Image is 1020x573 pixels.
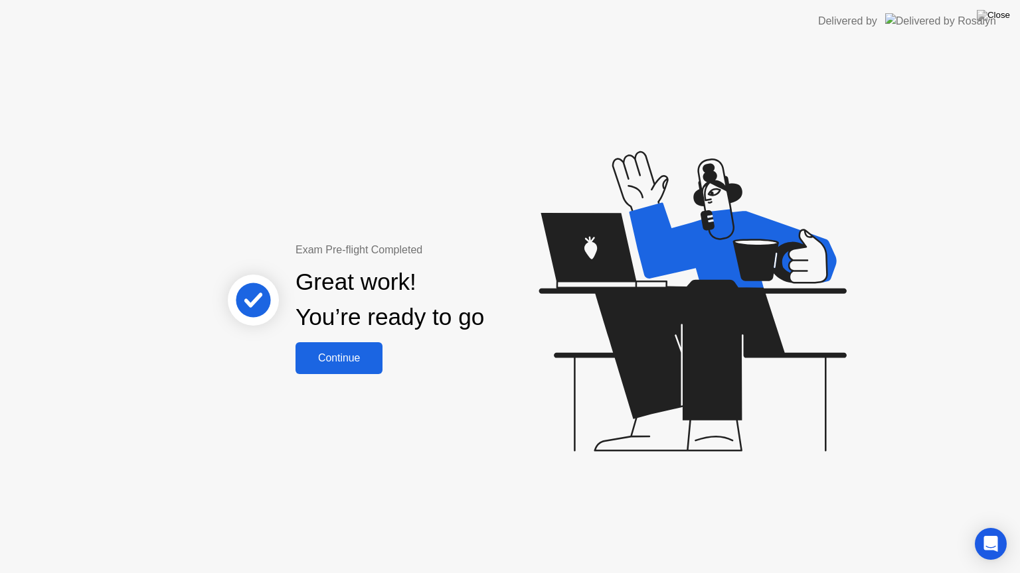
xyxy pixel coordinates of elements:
[818,13,877,29] div: Delivered by
[885,13,996,29] img: Delivered by Rosalyn
[296,265,484,335] div: Great work! You’re ready to go
[299,352,379,364] div: Continue
[296,242,570,258] div: Exam Pre-flight Completed
[977,10,1010,21] img: Close
[975,528,1007,560] div: Open Intercom Messenger
[296,342,382,374] button: Continue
